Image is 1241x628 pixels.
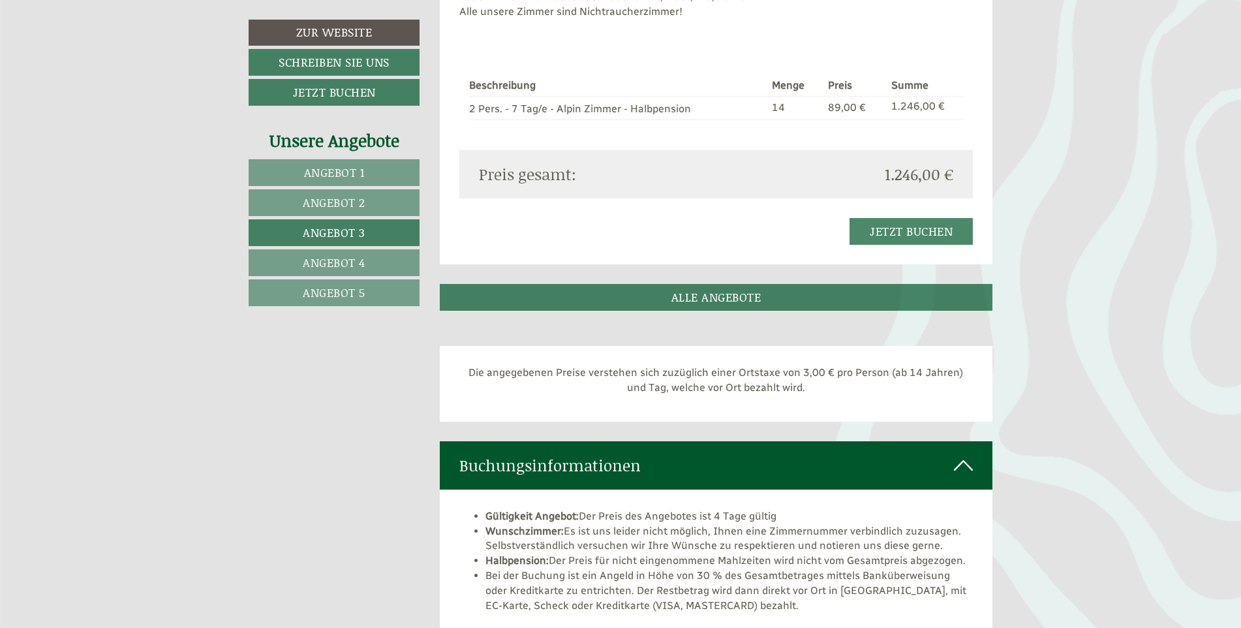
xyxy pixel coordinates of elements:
span: 1.246,00 € [885,163,953,185]
div: Preis gesamt: [469,163,716,185]
td: 1.246,00 € [886,96,963,119]
a: ALLE ANGEBOTE [440,284,993,311]
td: 14 [767,96,823,119]
span: Angebot 4 [303,254,365,271]
a: Zur Website [249,20,420,46]
span: Angebot 5 [303,284,365,301]
li: Der Preis des Angebotes ist 4 Tage gültig [485,509,973,524]
th: Beschreibung [469,76,767,96]
p: Die angegebenen Preise verstehen sich zuzüglich einer Ortstaxe von 3,00 € pro Person (ab 14 Jahre... [459,366,973,396]
th: Summe [886,76,963,96]
span: Angebot 2 [303,194,365,211]
div: Unsere Angebote [249,129,420,153]
strong: Wunschzimmer: [485,525,564,537]
a: Jetzt buchen [249,79,420,106]
a: Jetzt buchen [850,218,973,245]
strong: Gültigkeit Angebot: [485,510,579,522]
span: 89,00 € [828,101,866,114]
th: Menge [767,76,823,96]
li: Der Preis für nicht eingenommene Mahlzeiten wird nicht vom Gesamtpreis abgezogen. [485,554,973,569]
strong: Halbpension: [485,554,549,567]
li: Es ist uns leider nicht möglich, Ihnen eine Zimmernummer verbindlich zuzusagen. Selbstverständlic... [485,524,973,554]
li: Bei der Buchung ist ein Angeld in Höhe von 30 % des Gesamtbetrages mittels Banküberweisung oder K... [485,569,973,614]
span: Angebot 3 [303,224,365,241]
th: Preis [823,76,886,96]
td: 2 Pers. - 7 Tag/e - Alpin Zimmer - Halbpension [469,96,767,119]
span: Angebot 1 [304,164,365,181]
div: Buchungsinformationen [440,441,993,490]
a: Schreiben Sie uns [249,49,420,76]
